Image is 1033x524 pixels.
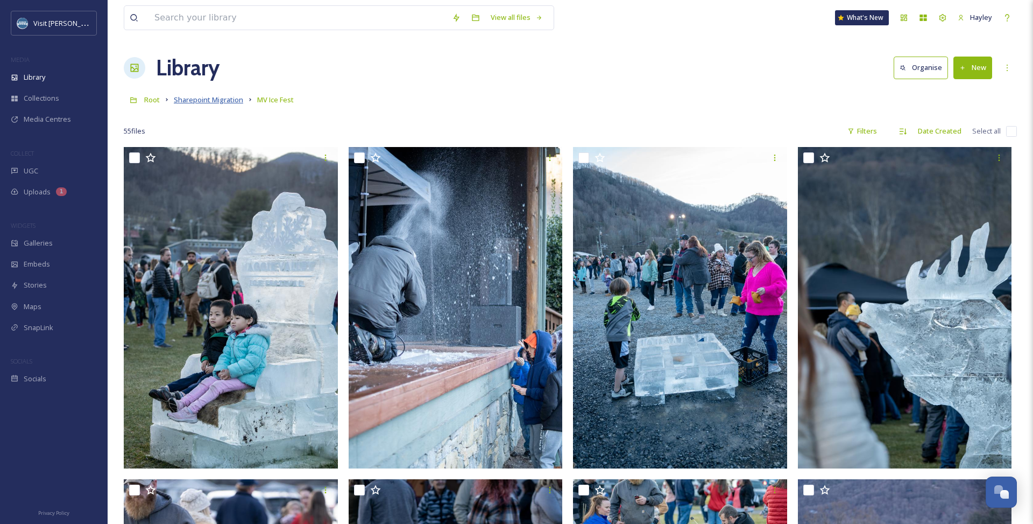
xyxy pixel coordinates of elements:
span: SOCIALS [11,357,32,365]
span: SnapLink [24,323,53,333]
div: 1 [56,187,67,196]
a: Root [144,93,160,106]
a: MV Ice Fest [257,93,294,106]
img: icefest-11.jpg [349,147,563,469]
span: Socials [24,374,46,384]
span: Library [24,72,45,82]
span: Embeds [24,259,50,269]
span: Hayley [970,12,992,22]
div: Date Created [912,121,967,142]
span: Select all [972,126,1001,136]
a: What's New [835,10,889,25]
a: Privacy Policy [38,506,69,519]
span: Maps [24,302,41,312]
span: Stories [24,280,47,290]
img: images.png [17,18,28,29]
span: COLLECT [11,149,34,157]
button: New [953,57,992,79]
span: 55 file s [124,126,145,136]
img: icefest-38.jpg [798,147,1012,469]
span: Collections [24,93,59,103]
div: Filters [842,121,882,142]
span: Visit [PERSON_NAME] [33,18,102,28]
a: Library [156,52,220,84]
span: Privacy Policy [38,509,69,516]
a: Hayley [952,7,997,28]
span: Uploads [24,187,51,197]
span: Media Centres [24,114,71,124]
span: MEDIA [11,55,30,64]
img: icefest-39.jpg [573,147,787,468]
button: Organise [894,57,948,79]
span: Root [144,95,160,104]
button: Open Chat [986,477,1017,508]
span: MV Ice Fest [257,95,294,104]
a: View all files [485,7,548,28]
span: Sharepoint Migration [174,95,243,104]
input: Search your library [149,6,447,30]
a: Sharepoint Migration [174,93,243,106]
span: WIDGETS [11,221,36,229]
img: icefest-05.jpg [124,147,338,469]
span: Galleries [24,238,53,248]
span: UGC [24,166,38,176]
